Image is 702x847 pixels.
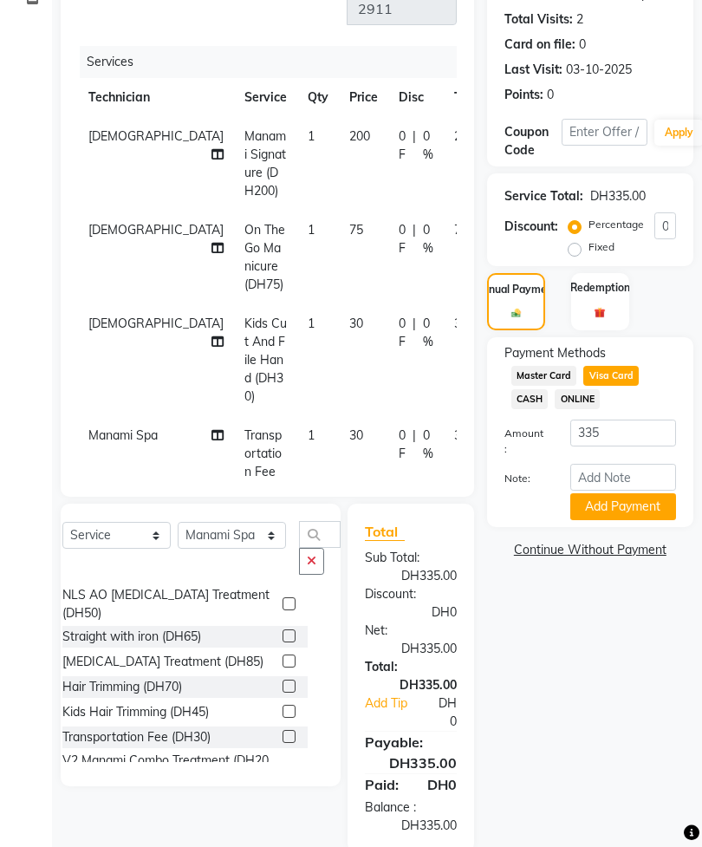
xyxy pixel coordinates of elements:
span: 200 [454,128,475,144]
div: DH0 [420,694,470,731]
span: | [413,315,416,351]
label: Manual Payment [474,282,557,297]
span: Manami Spa [88,427,158,443]
span: Transportation Fee (DH30) [244,427,283,498]
input: Search or Scan [299,521,341,548]
span: On The Go Manicure (DH75) [244,222,285,292]
div: NLS AO [MEDICAL_DATA] Treatment (DH50) [62,586,276,622]
div: Card on file: [504,36,575,54]
label: Redemption [570,280,630,296]
span: 30 [349,316,363,331]
div: Discount: [504,218,558,236]
div: 0 [547,86,554,104]
div: Total Visits: [504,10,573,29]
div: Payable: [352,732,470,753]
input: Amount [570,420,676,446]
span: Master Card [511,366,577,386]
div: DH335.00 [352,676,470,694]
div: DH335.00 [352,753,470,773]
span: 30 [454,316,468,331]
span: 0 F [399,427,406,463]
label: Note: [491,471,557,486]
span: 0 F [399,221,406,257]
div: Paid: [352,774,412,795]
div: 03-10-2025 [566,61,632,79]
div: Kids Hair Trimming (DH45) [62,703,209,721]
span: Payment Methods [504,344,606,362]
span: 0 % [423,127,433,164]
a: Add Tip [352,694,420,731]
th: Disc [388,78,444,117]
span: 1 [308,222,315,238]
span: 30 [349,427,363,443]
div: Service Total: [504,187,583,205]
span: Manami Signature (DH200) [244,128,286,199]
img: _cash.svg [509,308,523,318]
span: 1 [308,128,315,144]
div: 2 [576,10,583,29]
div: Net: [352,622,470,640]
span: 0 % [423,221,433,257]
div: Services [80,46,470,78]
span: | [413,221,416,257]
label: Amount: [491,426,557,457]
span: CASH [511,389,549,409]
div: Last Visit: [504,61,562,79]
div: Transportation Fee (DH30) [62,728,211,746]
button: Add Payment [570,493,676,520]
div: DH0 [352,603,470,622]
div: Sub Total: [352,549,470,567]
span: 1 [308,427,315,443]
img: _gift.svg [591,306,608,320]
div: Balance : [352,798,470,817]
th: Qty [297,78,339,117]
div: Hair Trimming (DH70) [62,678,182,696]
div: Points: [504,86,543,104]
div: DH335.00 [352,817,470,835]
span: 200 [349,128,370,144]
span: ONLINE [555,389,600,409]
input: Enter Offer / Coupon Code [562,119,647,146]
span: 0 F [399,315,406,351]
th: Price [339,78,388,117]
span: Kids Cut And File Hand (DH30) [244,316,287,404]
span: Total [365,523,405,541]
div: DH335.00 [590,187,646,205]
div: Total: [352,658,470,676]
div: DH0 [412,774,470,795]
span: 75 [454,222,468,238]
span: 0 % [423,427,433,463]
span: [DEMOGRAPHIC_DATA] [88,222,224,238]
a: Continue Without Payment [491,541,690,559]
div: [MEDICAL_DATA] Treatment (DH85) [62,653,263,671]
div: 0 [579,36,586,54]
span: 0 F [399,127,406,164]
div: DH335.00 [352,567,470,585]
input: Add Note [570,464,676,491]
span: [DEMOGRAPHIC_DATA] [88,316,224,331]
div: Coupon Code [504,123,562,160]
span: 0 % [423,315,433,351]
span: | [413,127,416,164]
div: Discount: [352,585,470,603]
span: 30 [454,427,468,443]
th: Technician [78,78,234,117]
span: 75 [349,222,363,238]
span: [DEMOGRAPHIC_DATA] [88,128,224,144]
span: Visa Card [583,366,639,386]
span: 1 [308,316,315,331]
label: Fixed [588,239,614,255]
div: Straight with iron (DH65) [62,628,201,646]
th: Total [444,78,494,117]
div: DH335.00 [352,640,470,658]
div: V2 Manami Combo Treatment (DH205) [62,752,276,788]
span: | [413,427,416,463]
label: Percentage [588,217,644,232]
th: Service [234,78,297,117]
